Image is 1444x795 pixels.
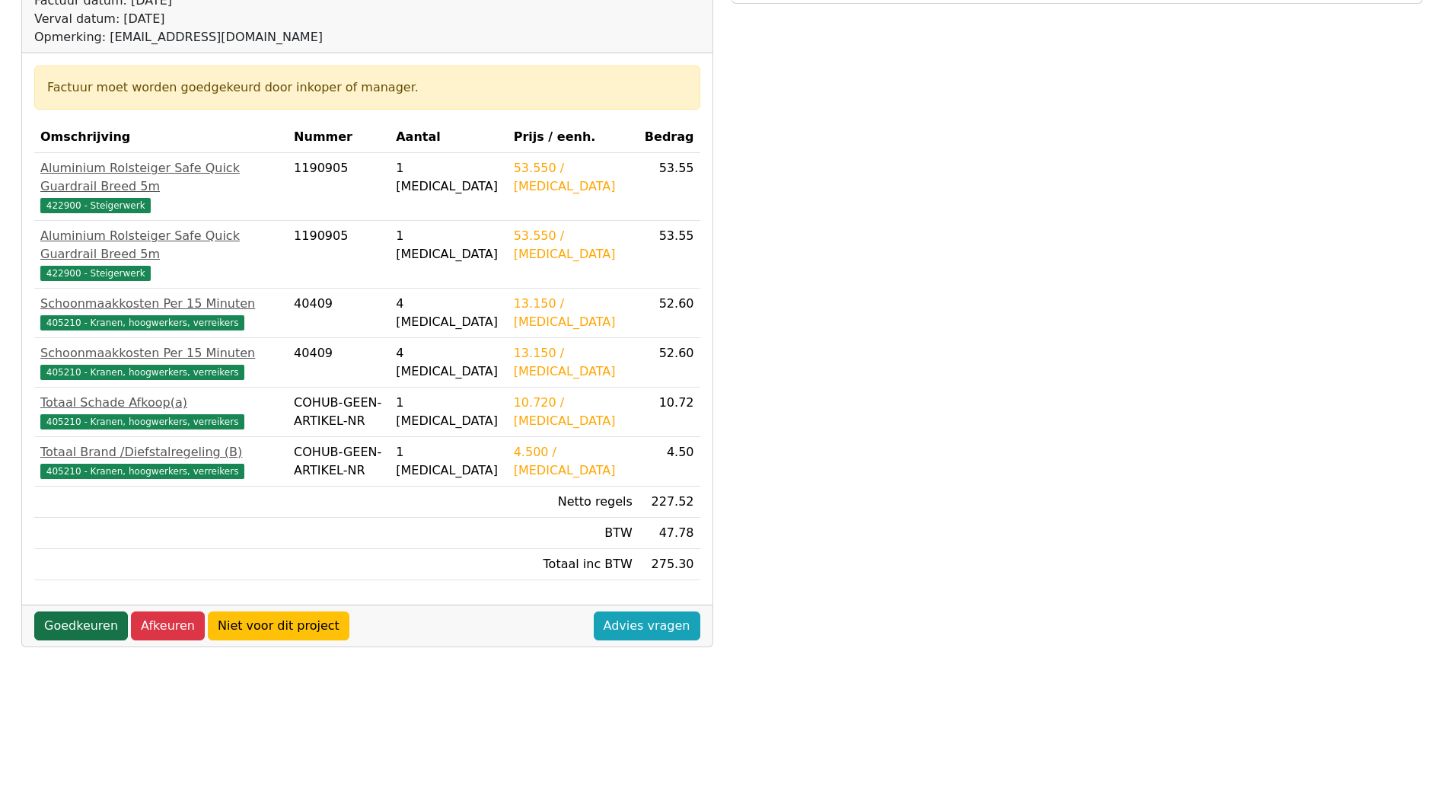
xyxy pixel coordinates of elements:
td: 4.50 [639,437,700,487]
td: COHUB-GEEN-ARTIKEL-NR [288,437,390,487]
a: Totaal Schade Afkoop(a)405210 - Kranen, hoogwerkers, verreikers [40,394,282,430]
span: 405210 - Kranen, hoogwerkers, verreikers [40,365,244,380]
div: Factuur moet worden goedgekeurd door inkoper of manager. [47,78,687,97]
div: 1 [MEDICAL_DATA] [396,227,501,263]
th: Omschrijving [34,122,288,153]
a: Advies vragen [594,611,700,640]
div: 13.150 / [MEDICAL_DATA] [514,295,633,331]
div: Schoonmaakkosten Per 15 Minuten [40,344,282,362]
a: Schoonmaakkosten Per 15 Minuten405210 - Kranen, hoogwerkers, verreikers [40,344,282,381]
th: Prijs / eenh. [508,122,639,153]
th: Bedrag [639,122,700,153]
div: 53.550 / [MEDICAL_DATA] [514,159,633,196]
div: Aluminium Rolsteiger Safe Quick Guardrail Breed 5m [40,227,282,263]
div: Totaal Schade Afkoop(a) [40,394,282,412]
span: 422900 - Steigerwerk [40,198,151,213]
a: Afkeuren [131,611,205,640]
td: 52.60 [639,338,700,388]
a: Goedkeuren [34,611,128,640]
span: 405210 - Kranen, hoogwerkers, verreikers [40,414,244,429]
td: Netto regels [508,487,639,518]
div: 1 [MEDICAL_DATA] [396,443,501,480]
div: 10.720 / [MEDICAL_DATA] [514,394,633,430]
td: 1190905 [288,221,390,289]
td: Totaal inc BTW [508,549,639,580]
a: Niet voor dit project [208,611,349,640]
td: 10.72 [639,388,700,437]
td: 52.60 [639,289,700,338]
div: 1 [MEDICAL_DATA] [396,394,501,430]
div: 1 [MEDICAL_DATA] [396,159,501,196]
div: 4 [MEDICAL_DATA] [396,295,501,331]
a: Totaal Brand /Diefstalregeling (B)405210 - Kranen, hoogwerkers, verreikers [40,443,282,480]
td: 53.55 [639,221,700,289]
div: Totaal Brand /Diefstalregeling (B) [40,443,282,461]
td: 40409 [288,338,390,388]
div: 4.500 / [MEDICAL_DATA] [514,443,633,480]
span: 405210 - Kranen, hoogwerkers, verreikers [40,315,244,330]
span: 422900 - Steigerwerk [40,266,151,281]
div: 53.550 / [MEDICAL_DATA] [514,227,633,263]
span: 405210 - Kranen, hoogwerkers, verreikers [40,464,244,479]
td: 1190905 [288,153,390,221]
th: Aantal [390,122,507,153]
td: COHUB-GEEN-ARTIKEL-NR [288,388,390,437]
a: Aluminium Rolsteiger Safe Quick Guardrail Breed 5m422900 - Steigerwerk [40,227,282,282]
div: 4 [MEDICAL_DATA] [396,344,501,381]
div: 13.150 / [MEDICAL_DATA] [514,344,633,381]
div: Verval datum: [DATE] [34,10,327,28]
div: Opmerking: [EMAIL_ADDRESS][DOMAIN_NAME] [34,28,327,46]
th: Nummer [288,122,390,153]
td: 275.30 [639,549,700,580]
td: 53.55 [639,153,700,221]
td: 40409 [288,289,390,338]
td: 227.52 [639,487,700,518]
div: Schoonmaakkosten Per 15 Minuten [40,295,282,313]
a: Aluminium Rolsteiger Safe Quick Guardrail Breed 5m422900 - Steigerwerk [40,159,282,214]
a: Schoonmaakkosten Per 15 Minuten405210 - Kranen, hoogwerkers, verreikers [40,295,282,331]
div: Aluminium Rolsteiger Safe Quick Guardrail Breed 5m [40,159,282,196]
td: BTW [508,518,639,549]
td: 47.78 [639,518,700,549]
